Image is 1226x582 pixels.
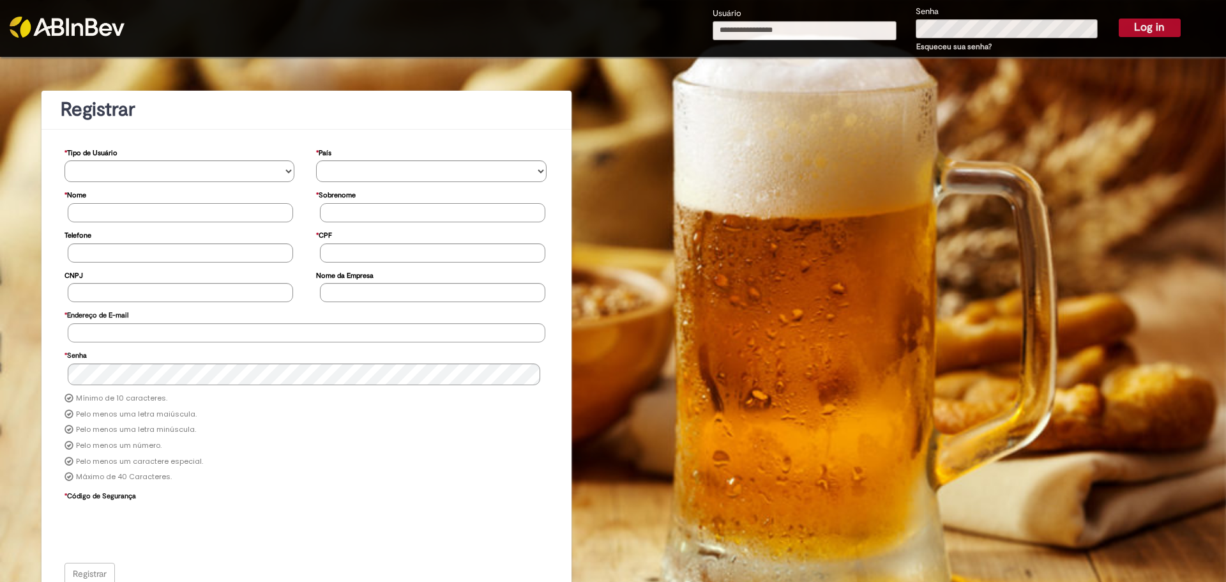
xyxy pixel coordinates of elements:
label: Pelo menos uma letra minúscula. [76,425,196,435]
label: Tipo de Usuário [64,142,117,161]
label: Senha [916,6,939,18]
button: Log in [1119,19,1181,36]
iframe: reCAPTCHA [68,504,262,554]
label: País [316,142,331,161]
label: Nome [64,185,86,203]
label: Endereço de E-mail [64,305,128,323]
img: ABInbev-white.png [10,17,125,38]
label: Máximo de 40 Caracteres. [76,472,172,482]
label: Usuário [713,8,741,20]
label: Pelo menos um caractere especial. [76,457,203,467]
label: Senha [64,345,87,364]
label: Pelo menos uma letra maiúscula. [76,410,197,420]
label: CPF [316,225,332,243]
h1: Registrar [61,99,552,120]
a: Esqueceu sua senha? [916,42,992,52]
label: Código de Segurança [64,486,136,504]
label: Telefone [64,225,91,243]
label: Mínimo de 10 caracteres. [76,394,167,404]
label: CNPJ [64,265,83,284]
label: Sobrenome [316,185,356,203]
label: Nome da Empresa [316,265,374,284]
label: Pelo menos um número. [76,441,162,451]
